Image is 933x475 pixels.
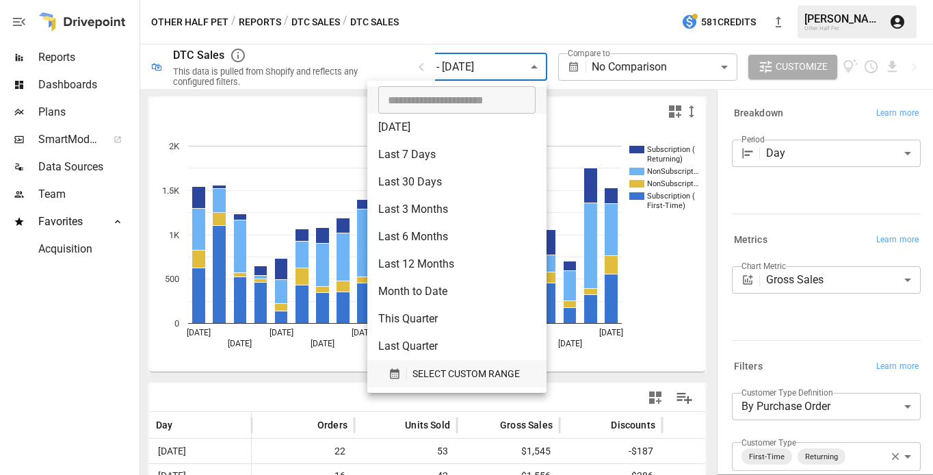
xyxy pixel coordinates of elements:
[378,360,536,387] button: SELECT CUSTOM RANGE
[367,333,547,360] li: Last Quarter
[367,114,547,141] li: [DATE]
[412,365,520,383] span: SELECT CUSTOM RANGE
[367,141,547,168] li: Last 7 Days
[367,278,547,305] li: Month to Date
[367,305,547,333] li: This Quarter
[367,251,547,278] li: Last 12 Months
[367,223,547,251] li: Last 6 Months
[367,196,547,223] li: Last 3 Months
[367,168,547,196] li: Last 30 Days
